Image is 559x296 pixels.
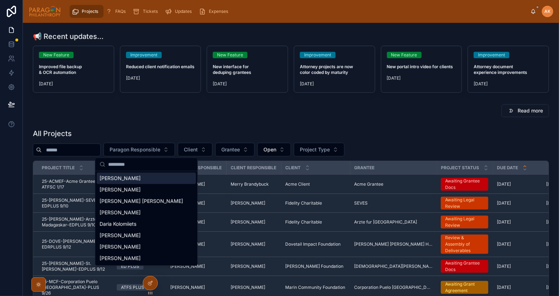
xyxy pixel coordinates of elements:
div: Improvement [130,52,157,58]
a: Awaiting Grantee Docs [441,178,488,191]
a: Expenses [197,5,233,18]
span: Dovetail Impact Foundation [285,241,341,247]
span: [PERSON_NAME] [231,241,265,247]
a: Marin Community Foundation [285,285,346,290]
span: Acme Client [285,181,310,187]
a: [DATE] [497,285,542,290]
div: Awaiting Legal Review [445,216,484,229]
a: [DATE] [497,241,542,247]
a: [DATE] [497,200,542,206]
a: 25-ACMEF-Acme Grantee-ATFSC 1/17 [42,179,108,190]
a: Awaiting Legal Review [441,216,488,229]
span: [PERSON_NAME] [170,264,205,269]
span: Project Status [441,165,479,171]
span: Merry Brandybuck [231,181,269,187]
button: Select Button [215,143,255,156]
a: Acme Client [285,181,346,187]
span: [PERSON_NAME] [231,264,265,269]
a: [DATE] [497,181,542,187]
span: [PERSON_NAME] [231,219,265,225]
a: [PERSON_NAME] Foundation [285,264,346,269]
strong: New interface for deduping grantees [213,64,251,75]
span: Project Title [42,165,75,171]
span: 25-[PERSON_NAME]-SEVES-EDPLUS 9/10 [42,197,108,209]
span: [PERSON_NAME] [PERSON_NAME] [100,197,183,205]
span: Project Type [300,146,330,153]
span: 25-DOVE-[PERSON_NAME]-EDRPLUS 9/12 [42,239,108,250]
span: [DEMOGRAPHIC_DATA][PERSON_NAME] [354,264,432,269]
span: [DATE] [213,81,282,87]
span: [PERSON_NAME] Foundation [285,264,343,269]
span: Tickets [143,9,158,14]
span: Acme Grantee [354,181,383,187]
a: FAQs [104,5,131,18]
a: [PERSON_NAME] [231,219,277,225]
div: ED PLUS [121,263,139,270]
a: [DATE] [497,219,542,225]
span: Projects [82,9,99,14]
span: Grantee [354,165,375,171]
a: 25-MCF-Corporation Puelo [GEOGRAPHIC_DATA]-PLUS 9/26 [42,279,108,296]
span: [DATE] [497,181,511,187]
a: Dovetail Impact Foundation [285,241,346,247]
div: New Feature [391,52,417,58]
a: Tickets [131,5,163,18]
a: Awaiting Grant Agreement [441,281,488,294]
a: SEVES [354,200,432,206]
a: [PERSON_NAME] [170,285,222,290]
span: Paragon Responsible [110,146,160,153]
span: [DATE] [497,241,511,247]
span: [DATE] [497,219,511,225]
span: [PERSON_NAME] [170,285,205,290]
div: Awaiting Legal Review [445,197,484,210]
span: [PERSON_NAME] [100,243,141,250]
span: Daria Kolomiiets [100,220,136,227]
a: 25-[PERSON_NAME]-St. [PERSON_NAME]-EDPLUS 9/12 [42,261,108,272]
div: Improvement [478,52,505,58]
button: Select Button [294,143,344,156]
a: ImprovementAttorney projects are now color coded by maturity[DATE] [294,46,375,93]
a: New FeatureNew portal intro video for clients[DATE] [381,46,462,93]
div: Improvement [304,52,331,58]
strong: Attorney document experience improvements [474,64,527,75]
a: [PERSON_NAME] [231,285,277,290]
div: New Feature [43,52,69,58]
div: Review & Assembly of Deliverables [445,235,484,254]
span: Client Responsible [231,165,277,171]
span: Grantee [221,146,240,153]
span: [PERSON_NAME] [100,255,141,262]
a: ImprovementReduced client notification emails[DATE] [120,46,201,93]
span: [DATE] [126,75,195,81]
a: [PERSON_NAME] [231,241,277,247]
span: [PERSON_NAME] [231,285,265,290]
a: Fidelity Charitable [285,219,346,225]
a: ATFS PLUS [117,284,162,291]
a: Corporation Puelo [GEOGRAPHIC_DATA] [354,285,432,290]
span: Expenses [209,9,228,14]
button: Select Button [257,143,291,156]
button: Select Button [104,143,175,156]
span: Fidelity Charitable [285,200,322,206]
span: [PERSON_NAME] [100,186,141,193]
a: Arzte fur [GEOGRAPHIC_DATA] [354,219,432,225]
span: Read more [518,107,543,114]
a: Awaiting Legal Review [441,197,488,210]
span: [DATE] [497,285,511,290]
span: Marin Community Foundation [285,285,345,290]
a: [DATE] [497,264,542,269]
a: [PERSON_NAME] [PERSON_NAME] Health Trust LTD/GTE [354,241,432,247]
strong: Improved file backup & OCR automation [39,64,83,75]
span: Open [263,146,276,153]
a: Acme Grantee [354,181,432,187]
span: Due Date [497,165,518,171]
span: Updates [175,9,192,14]
span: Fidelity Charitable [285,219,322,225]
span: [DATE] [497,200,511,206]
span: [PERSON_NAME] [100,175,141,182]
span: SEVES [354,200,368,206]
span: [PERSON_NAME] [231,200,265,206]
